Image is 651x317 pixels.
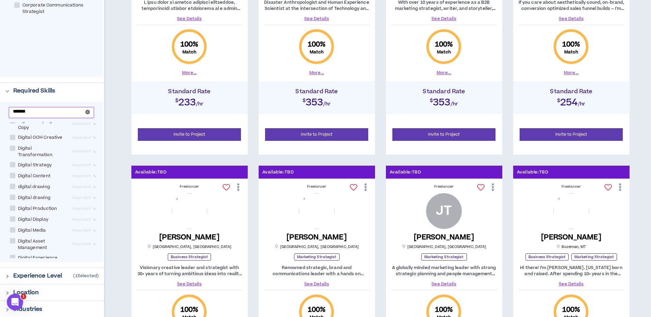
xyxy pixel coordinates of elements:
[308,40,326,49] span: 100 %
[15,184,53,190] span: digital drawing
[15,238,70,251] span: Digital Asset Management
[13,272,62,280] p: Experience Level
[556,244,586,249] p: Bozeman , MT
[15,195,53,201] span: Digital drawing
[392,128,496,141] button: Invite to Project
[15,227,49,234] span: Digital Media
[5,291,9,295] span: right
[85,110,90,114] span: close-circle
[5,308,9,312] span: right
[21,294,26,299] span: 1
[137,265,242,277] p: Visionary creative leader and strategist with 30+ years of turning ambitious ideas into reality—b...
[13,305,42,313] p: Industries
[182,49,197,55] small: Match
[391,265,497,277] p: A globally minded marketing leader with strong strategic planning and people management skills, I...
[437,49,451,55] small: Match
[287,233,347,241] h5: [PERSON_NAME]
[15,118,70,131] span: Digital Campaign Copy
[264,184,370,189] div: Freelancer
[264,265,370,277] p: Renowned strategic, brand and communications leader with a hands on approach to getting the job d...
[519,265,624,277] p: Hi there! I’m [PERSON_NAME]. [US_STATE] born and raised. After spending 10+ years in the heart of...
[264,281,370,287] a: See Details
[309,70,324,76] button: More...
[571,253,617,261] p: Marketing Strategist
[519,16,624,22] a: See Details
[517,95,626,107] h2: $254
[15,162,54,168] span: Digital Strategy
[20,2,101,15] span: Corporate Communications Strategist
[13,288,39,297] p: Location
[451,100,458,107] span: /hr
[426,193,462,229] div: Jennifer T.
[437,70,451,76] button: More...
[5,274,9,278] span: right
[15,134,65,141] span: Digital OOH Creative
[517,169,549,176] p: Available: TBD
[564,49,579,55] small: Match
[15,255,70,268] span: Digital Experience Assessment
[435,305,453,315] span: 100 %
[564,70,579,76] button: More...
[196,100,204,107] span: /hr
[135,88,244,95] h4: Standard Rate
[182,70,197,76] button: More...
[180,305,199,315] span: 100 %
[15,216,51,223] span: Digital Display
[308,305,326,315] span: 100 %
[147,244,232,249] p: [GEOGRAPHIC_DATA] , [GEOGRAPHIC_DATA]
[294,253,340,261] p: Marketing Strategist
[414,233,474,241] h5: [PERSON_NAME]
[541,233,601,241] h5: [PERSON_NAME]
[519,184,624,189] div: Freelancer
[7,294,23,310] iframe: Intercom live chat
[137,184,242,189] div: Freelancer
[435,40,453,49] span: 100 %
[421,253,467,261] p: Marketing Strategist
[520,128,623,141] button: Invite to Project
[402,244,486,249] p: [GEOGRAPHIC_DATA] , [GEOGRAPHIC_DATA]
[137,281,242,287] a: See Details
[525,253,569,261] p: Business Strategist
[262,95,372,107] h2: $353
[299,193,335,229] img: FFkRLRG0FGNx9XXz5JbDpkoAVxacQH7NXYh1e0ZI.png
[15,205,60,212] span: Digital Production
[391,16,497,22] a: See Details
[135,95,244,107] h2: $233
[389,88,499,95] h4: Standard Rate
[5,89,9,93] span: right
[517,88,626,95] h4: Standard Rate
[138,128,241,141] button: Invite to Project
[180,40,199,49] span: 100 %
[562,305,581,315] span: 100 %
[519,281,624,287] a: See Details
[391,281,497,287] a: See Details
[172,193,207,229] img: UOjX3AJYYARLIHmjSb6kalnJMQUwjNTfVZS6qwDn.png
[562,40,581,49] span: 100 %
[13,87,55,95] p: Required Skills
[391,184,497,189] div: Freelancer
[15,145,70,158] span: Digital Transformation
[436,205,452,217] div: JT
[262,88,372,95] h4: Standard Rate
[310,49,324,55] small: Match
[275,244,359,249] p: [GEOGRAPHIC_DATA] , [GEOGRAPHIC_DATA]
[390,169,421,176] p: Available: TBD
[85,110,90,116] span: close-circle
[262,169,294,176] p: Available: TBD
[135,169,167,176] p: Available: TBD
[553,193,589,229] img: 6LfcfpYSzTswpuzMDnIaksceRynAswyurH57Bx3x.png
[73,273,99,279] p: ( 1 Selected)
[323,100,331,107] span: /hr
[159,233,219,241] h5: [PERSON_NAME]
[265,128,369,141] button: Invite to Project
[578,100,586,107] span: /hr
[264,16,370,22] a: See Details
[389,95,499,107] h2: $353
[15,173,53,179] span: Digital Content
[137,16,242,22] a: See Details
[168,253,211,261] p: Business Strategist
